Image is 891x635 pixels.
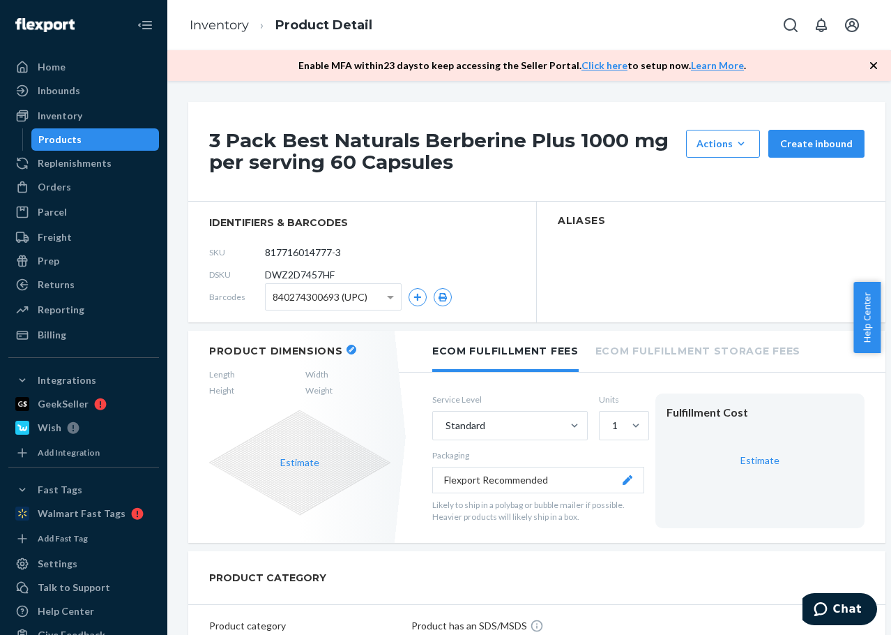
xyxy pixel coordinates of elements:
[38,483,82,497] div: Fast Tags
[8,417,159,439] a: Wish
[209,269,265,281] span: DSKU
[298,59,746,73] p: Enable MFA within 23 days to keep accessing the Seller Portal. to setup now. .
[305,368,333,380] span: Width
[581,59,627,71] a: Click here
[38,328,66,342] div: Billing
[38,581,110,595] div: Talk to Support
[445,419,485,433] div: Standard
[273,285,367,309] span: 840274300693 (UPC)
[8,226,159,248] a: Freight
[178,5,383,46] ol: breadcrumbs
[686,130,760,158] button: Actions
[8,299,159,321] a: Reporting
[209,384,235,396] span: Height
[209,130,679,173] h1: 3 Pack Best Naturals Berberine Plus 1000 mg per serving 60 Capsules
[432,331,579,372] li: Ecom Fulfillment Fees
[8,152,159,174] a: Replenishments
[38,397,89,411] div: GeekSeller
[131,11,159,39] button: Close Navigation
[696,137,749,151] div: Actions
[444,419,445,433] input: Standard
[209,246,265,258] span: SKU
[411,619,527,633] p: Product has an SDS/MSDS
[38,230,72,244] div: Freight
[8,600,159,622] a: Help Center
[558,216,865,226] h2: Aliases
[209,291,265,303] span: Barcodes
[38,604,94,618] div: Help Center
[432,467,644,493] button: Flexport Recommended
[209,565,326,590] h2: PRODUCT CATEGORY
[38,278,75,292] div: Returns
[209,216,515,230] span: identifiers & barcodes
[853,282,881,353] button: Help Center
[611,419,612,433] input: 1
[8,444,159,461] a: Add Integration
[38,507,125,521] div: Walmart Fast Tags
[691,59,744,71] a: Learn More
[838,11,866,39] button: Open account menu
[275,17,372,33] a: Product Detail
[38,205,67,219] div: Parcel
[8,201,159,223] a: Parcel
[432,499,644,523] p: Likely to ship in a polybag or bubble mailer if possible. Heavier products will likely ship in a ...
[38,254,59,268] div: Prep
[305,384,333,396] span: Weight
[190,17,249,33] a: Inventory
[432,394,588,405] label: Service Level
[8,324,159,346] a: Billing
[38,180,71,194] div: Orders
[8,530,159,547] a: Add Fast Tag
[8,479,159,501] button: Fast Tags
[802,593,877,628] iframe: Opens a widget where you can chat to one of our agents
[38,303,84,317] div: Reporting
[38,109,82,123] div: Inventory
[209,368,235,380] span: Length
[8,502,159,525] a: Walmart Fast Tags
[432,449,644,461] p: Packaging
[667,405,853,421] div: Fulfillment Cost
[8,553,159,575] a: Settings
[612,419,618,433] div: 1
[280,456,319,470] button: Estimate
[8,176,159,198] a: Orders
[8,274,159,296] a: Returns
[807,11,835,39] button: Open notifications
[31,128,160,151] a: Products
[38,84,80,98] div: Inbounds
[8,576,159,599] button: Talk to Support
[599,394,644,405] label: Units
[209,345,343,357] h2: Product Dimensions
[38,60,66,74] div: Home
[38,133,82,147] div: Products
[8,250,159,272] a: Prep
[768,130,865,158] button: Create inbound
[740,454,779,466] a: Estimate
[265,268,335,282] span: DWZ2D7457HF
[8,369,159,391] button: Integrations
[38,557,77,571] div: Settings
[8,105,159,127] a: Inventory
[8,56,159,78] a: Home
[38,421,61,435] div: Wish
[777,11,805,39] button: Open Search Box
[38,447,100,458] div: Add Integration
[15,18,75,32] img: Flexport logo
[8,393,159,415] a: GeekSeller
[38,156,112,170] div: Replenishments
[209,619,383,633] p: Product category
[8,80,159,102] a: Inbounds
[38,373,96,387] div: Integrations
[38,532,88,544] div: Add Fast Tag
[595,331,800,369] li: Ecom Fulfillment Storage Fees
